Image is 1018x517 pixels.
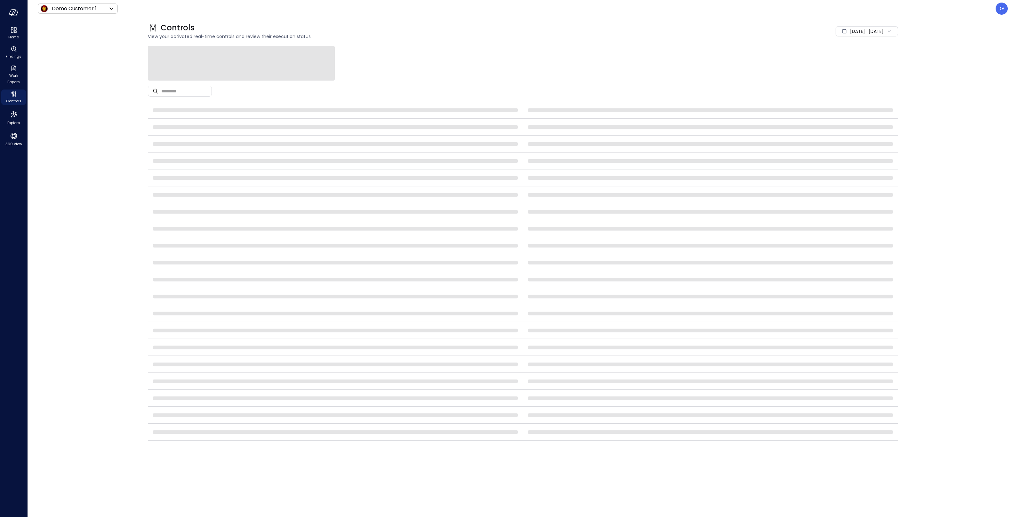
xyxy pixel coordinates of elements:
[1,109,26,127] div: Explore
[40,5,48,12] img: Icon
[850,28,865,35] span: [DATE]
[4,72,23,85] span: Work Papers
[1,90,26,105] div: Controls
[1,64,26,86] div: Work Papers
[6,53,21,59] span: Findings
[996,3,1008,15] div: Guy
[1,130,26,148] div: 360 View
[1,45,26,60] div: Findings
[52,5,97,12] p: Demo Customer 1
[6,98,21,104] span: Controls
[148,33,708,40] span: View your activated real-time controls and review their execution status
[161,23,195,33] span: Controls
[8,34,19,40] span: Home
[1000,5,1004,12] p: G
[1,26,26,41] div: Home
[7,120,20,126] span: Explore
[5,141,22,147] span: 360 View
